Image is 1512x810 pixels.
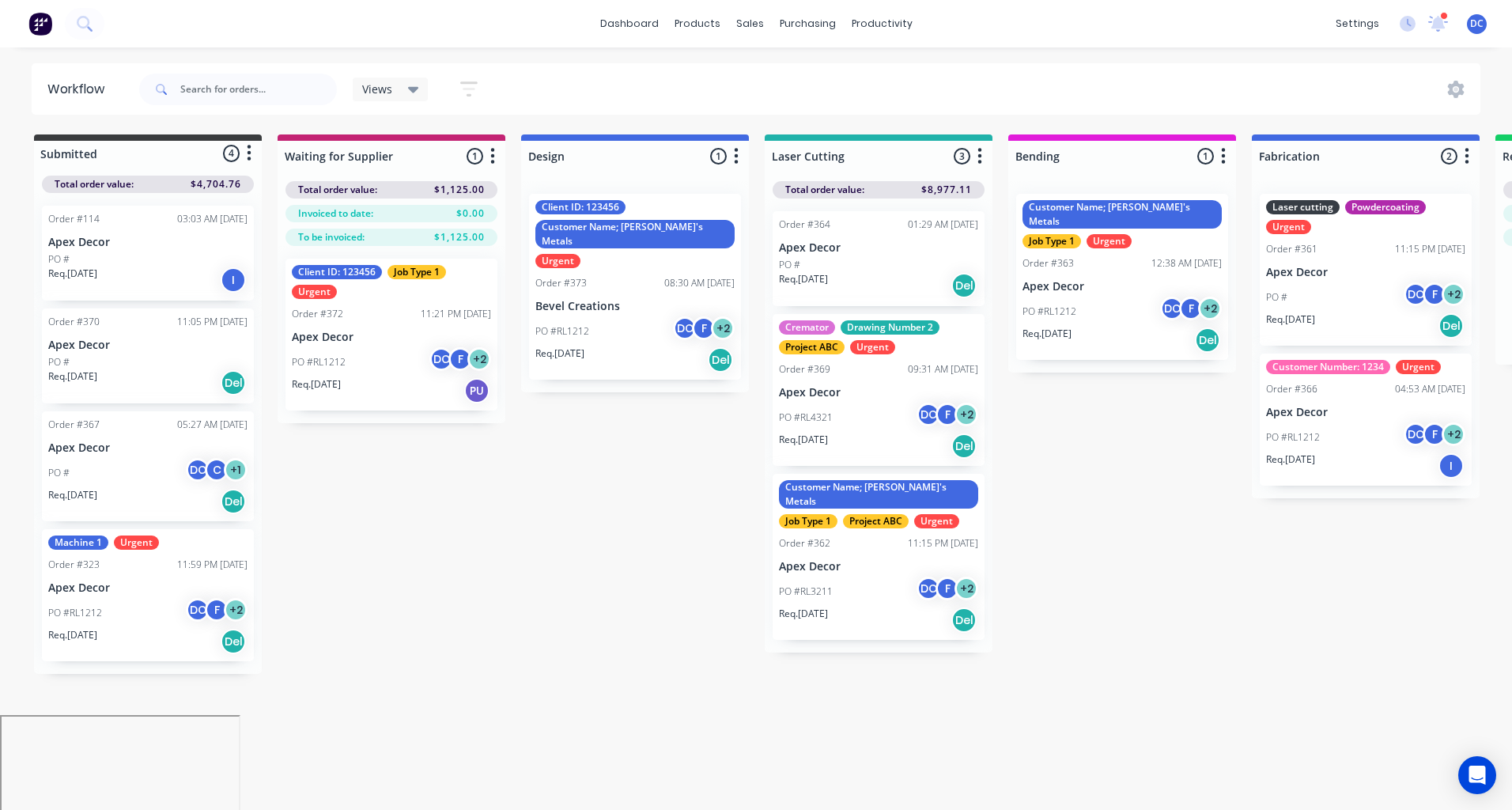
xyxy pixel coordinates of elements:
span: Total order value: [298,183,377,197]
div: + 2 [467,347,491,371]
p: PO #RL1212 [292,355,346,369]
p: Apex Decor [1266,266,1465,279]
div: Del [221,629,246,654]
div: Workflow [47,80,112,99]
div: DC [186,458,210,482]
p: PO # [48,466,70,480]
p: Apex Decor [779,560,978,573]
span: Invoiced to date: [298,206,373,221]
div: Order #323 [48,558,100,572]
div: Job Type 1 [387,265,446,279]
div: C [205,458,229,482]
div: F [1423,282,1446,306]
div: Order #362 [779,536,830,551]
div: Order #369 [779,362,830,377]
div: F [936,577,959,600]
div: Urgent [292,285,337,299]
div: PU [464,378,490,403]
p: Req. [DATE] [535,346,584,361]
div: Del [951,273,977,298]
div: Urgent [914,514,959,528]
input: Search for orders... [180,74,337,105]
div: I [221,267,246,293]
div: F [936,403,959,426]
div: Order #36705:27 AM [DATE]Apex DecorPO #DCC+1Req.[DATE]Del [42,411,254,521]
span: Total order value: [55,177,134,191]
div: DC [673,316,697,340]
img: Factory [28,12,52,36]
p: Req. [DATE] [779,433,828,447]
div: 08:30 AM [DATE] [664,276,735,290]
span: Views [362,81,392,97]
div: Urgent [1266,220,1311,234]
span: To be invoiced: [298,230,365,244]
div: settings [1328,12,1387,36]
div: + 2 [1198,297,1222,320]
div: Del [1195,327,1220,353]
p: Apex Decor [779,241,978,255]
div: Client ID: 123456Job Type 1UrgentOrder #37211:21 PM [DATE]Apex DecorPO #RL1212DCF+2Req.[DATE]PU [285,259,497,411]
p: PO # [48,355,70,369]
p: Apex Decor [48,441,248,455]
span: $1,125.00 [434,230,485,244]
p: Apex Decor [48,339,248,352]
div: Customer Number: 1234 [1266,360,1390,374]
div: DC [917,403,940,426]
p: Apex Decor [1266,406,1465,419]
span: Total order value: [785,183,864,197]
div: Order #367 [48,418,100,432]
p: PO # [1266,290,1287,305]
div: F [1179,297,1203,320]
p: Apex Decor [48,236,248,249]
p: PO # [48,252,70,267]
p: Req. [DATE] [1266,452,1315,467]
div: Laser cuttingPowdercoatingUrgentOrder #36111:15 PM [DATE]Apex DecorPO #DCF+2Req.[DATE]Del [1260,194,1472,346]
div: Customer Name; [PERSON_NAME]'s MetalsJob Type 1Project ABCUrgentOrder #36211:15 PM [DATE]Apex Dec... [773,474,985,640]
p: PO #RL1212 [1022,305,1076,319]
div: Machine 1 [48,536,108,550]
div: DC [429,347,453,371]
div: CrematorDrawing Number 2Project ABCUrgentOrder #36909:31 AM [DATE]Apex DecorPO #RL4321DCF+2Req.[D... [773,314,985,466]
div: Order #372 [292,307,343,321]
div: 03:03 AM [DATE] [177,212,248,226]
div: Laser cutting [1266,200,1340,214]
p: PO #RL4321 [779,411,833,425]
div: Job Type 1 [779,514,837,528]
div: 11:21 PM [DATE] [421,307,491,321]
span: $1,125.00 [434,183,485,197]
div: Order #373 [535,276,587,290]
div: Customer Name; [PERSON_NAME]'s Metals [779,480,978,509]
div: Urgent [535,254,580,268]
div: DC [1404,422,1427,446]
div: 11:15 PM [DATE] [1395,242,1465,256]
div: Del [221,489,246,514]
p: PO #RL1212 [1266,430,1320,445]
div: Del [221,370,246,396]
div: 09:31 AM [DATE] [908,362,978,377]
div: productivity [844,12,920,36]
div: Job Type 1 [1022,234,1081,248]
div: purchasing [772,12,844,36]
div: Del [951,607,977,633]
p: PO #RL1212 [535,324,589,339]
div: + 2 [711,316,735,340]
div: Urgent [850,340,895,354]
div: 11:59 PM [DATE] [177,558,248,572]
p: Apex Decor [1022,280,1222,293]
div: DC [1404,282,1427,306]
div: 12:38 AM [DATE] [1151,256,1222,271]
div: Order #36401:29 AM [DATE]Apex DecorPO #Req.[DATE]Del [773,211,985,306]
div: Order #366 [1266,382,1317,396]
p: Req. [DATE] [779,272,828,286]
p: PO #RL3211 [779,585,833,599]
div: Drawing Number 2 [841,320,939,335]
div: Order #370 [48,315,100,329]
div: Project ABC [779,340,845,354]
div: Del [951,433,977,459]
div: + 1 [224,458,248,482]
div: Order #361 [1266,242,1317,256]
p: Req. [DATE] [779,607,828,621]
p: Req. [DATE] [48,488,97,502]
div: Client ID: 123456 [535,200,626,214]
div: Order #11403:03 AM [DATE]Apex DecorPO #Req.[DATE]I [42,206,254,301]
